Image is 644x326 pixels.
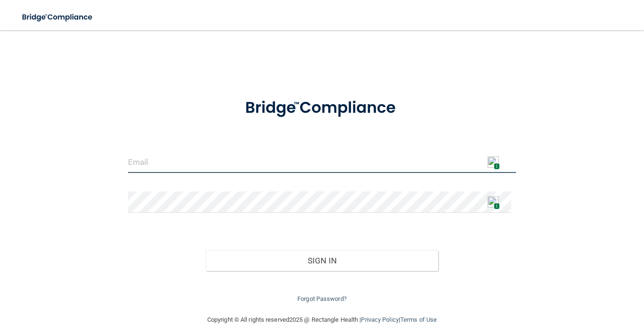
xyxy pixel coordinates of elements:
[206,250,439,271] button: Sign In
[297,295,347,302] a: Forgot Password?
[400,316,437,323] a: Terms of Use
[494,163,500,170] span: 1
[229,87,415,129] img: bridge_compliance_login_screen.278c3ca4.svg
[488,196,499,208] img: npw-badge-icon.svg
[494,203,500,210] span: 1
[488,156,499,168] img: npw-badge-icon.svg
[14,8,101,27] img: bridge_compliance_login_screen.278c3ca4.svg
[128,152,516,173] input: Email
[361,316,398,323] a: Privacy Policy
